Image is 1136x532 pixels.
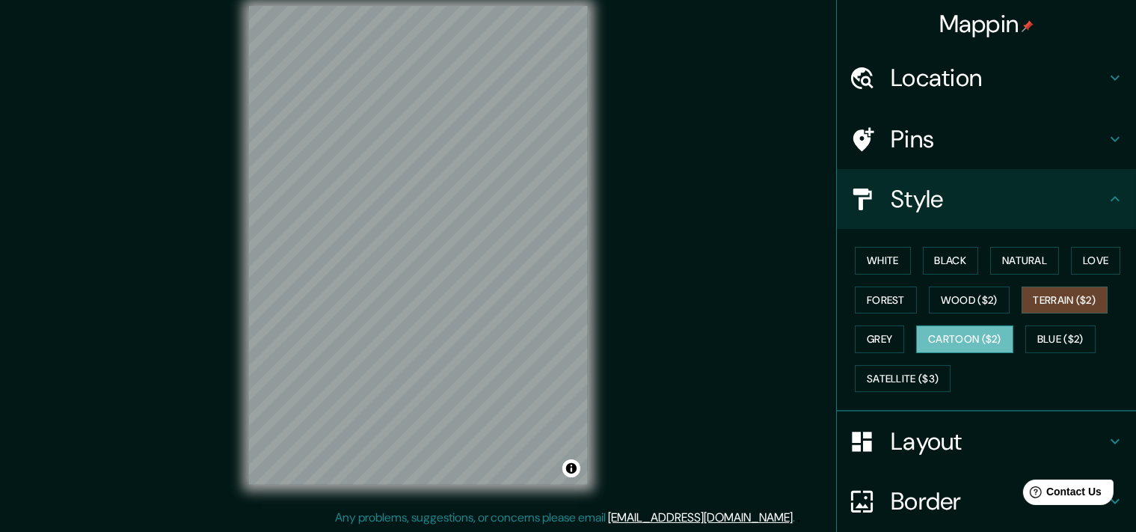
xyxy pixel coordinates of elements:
[891,486,1106,516] h4: Border
[891,124,1106,154] h4: Pins
[855,365,951,393] button: Satellite ($3)
[798,509,801,527] div: .
[837,471,1136,531] div: Border
[1003,474,1120,516] iframe: Help widget launcher
[990,247,1059,275] button: Natural
[336,509,796,527] p: Any problems, suggestions, or concerns please email .
[929,287,1010,314] button: Wood ($2)
[796,509,798,527] div: .
[1071,247,1120,275] button: Love
[855,287,917,314] button: Forest
[891,63,1106,93] h4: Location
[939,9,1034,39] h4: Mappin
[916,325,1013,353] button: Cartoon ($2)
[837,48,1136,108] div: Location
[891,184,1106,214] h4: Style
[837,109,1136,169] div: Pins
[855,325,904,353] button: Grey
[562,459,580,477] button: Toggle attribution
[1022,287,1108,314] button: Terrain ($2)
[923,247,979,275] button: Black
[891,426,1106,456] h4: Layout
[249,6,588,485] canvas: Map
[609,510,793,525] a: [EMAIL_ADDRESS][DOMAIN_NAME]
[1025,325,1096,353] button: Blue ($2)
[1022,20,1034,32] img: pin-icon.png
[855,247,911,275] button: White
[837,412,1136,471] div: Layout
[837,169,1136,229] div: Style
